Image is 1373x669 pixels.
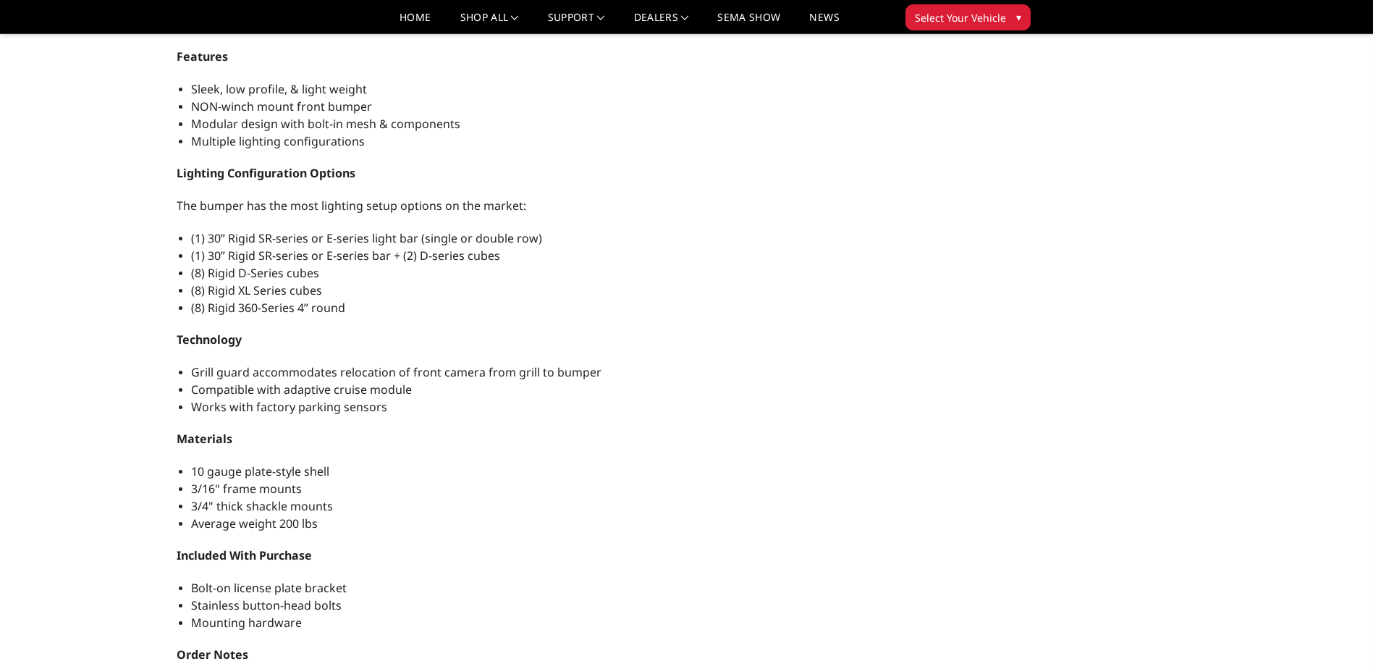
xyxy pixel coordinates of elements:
span: 3/16" frame mounts [191,481,302,497]
a: shop all [460,12,519,33]
a: Dealers [634,12,689,33]
strong: Order Notes [177,647,248,662]
a: Support [548,12,605,33]
span: Bolt-on license plate bracket [191,580,347,596]
span: ▾ [1016,9,1021,25]
span: 3/4" thick shackle mounts [191,498,333,514]
span: Mounting hardware [191,615,302,631]
span: (8) Rigid 360-Series 4” round [191,300,345,316]
span: Sleek, low profile, & light weight [191,81,367,97]
span: Stainless button-head bolts [191,597,342,613]
span: Select Your Vehicle [915,10,1006,25]
span: Grill guard accommodates relocation of front camera from grill to bumper [191,364,601,380]
strong: Technology [177,332,242,348]
span: Works with factory parking sensors [191,399,387,415]
strong: Materials [177,431,232,447]
span: (1) 30” Rigid SR-series or E-series light bar (single or double row) [191,230,542,246]
span: (8) Rigid XL Series cubes [191,282,322,298]
strong: Lighting Configuration Options [177,165,355,181]
a: News [809,12,839,33]
a: Home [400,12,431,33]
span: Modular design with bolt-in mesh & components [191,116,460,132]
span: (8) Rigid D-Series cubes [191,265,319,281]
span: NON-winch mount front bumper [191,98,372,114]
span: Multiple lighting configurations [191,133,365,149]
span: The bumper has the most lighting setup options on the market: [177,198,526,214]
strong: Features [177,49,228,64]
a: SEMA Show [717,12,780,33]
span: Average weight 200 lbs [191,516,318,531]
span: 10 gauge plate-style shell [191,463,329,479]
strong: Included With Purchase [177,547,312,563]
span: (1) 30” Rigid SR-series or E-series bar + (2) D-series cubes [191,248,500,264]
span: Compatible with adaptive cruise module [191,382,412,397]
button: Select Your Vehicle [905,4,1031,30]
